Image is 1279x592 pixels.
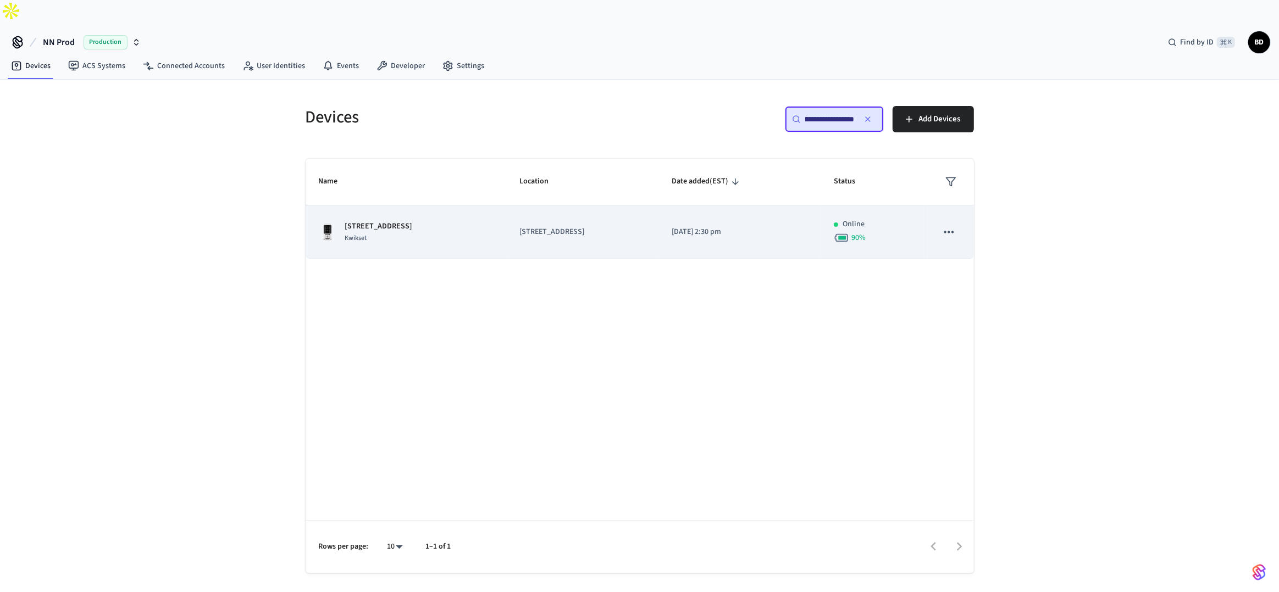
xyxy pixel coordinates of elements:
[1253,563,1266,581] img: SeamLogoGradient.69752ec5.svg
[345,233,367,243] span: Kwikset
[314,56,368,76] a: Events
[306,106,633,129] h5: Devices
[834,173,870,190] span: Status
[234,56,314,76] a: User Identities
[1180,37,1214,48] span: Find by ID
[319,224,336,241] img: Kwikset Halo Touchscreen Wifi Enabled Smart Lock, Polished Chrome, Front
[1249,32,1269,52] span: BD
[426,541,451,552] p: 1–1 of 1
[319,173,352,190] span: Name
[893,106,974,132] button: Add Devices
[345,221,413,232] p: [STREET_ADDRESS]
[319,541,369,552] p: Rows per page:
[1248,31,1270,53] button: BD
[519,173,563,190] span: Location
[919,112,961,126] span: Add Devices
[134,56,234,76] a: Connected Accounts
[43,36,75,49] span: NN Prod
[59,56,134,76] a: ACS Systems
[672,226,807,238] p: [DATE] 2:30 pm
[382,539,408,555] div: 10
[1217,37,1235,48] span: ⌘ K
[2,56,59,76] a: Devices
[672,173,743,190] span: Date added(EST)
[306,159,974,259] table: sticky table
[1159,32,1244,52] div: Find by ID⌘ K
[368,56,434,76] a: Developer
[434,56,493,76] a: Settings
[84,35,128,49] span: Production
[519,226,645,238] p: [STREET_ADDRESS]
[851,232,866,243] span: 90 %
[843,219,865,230] p: Online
